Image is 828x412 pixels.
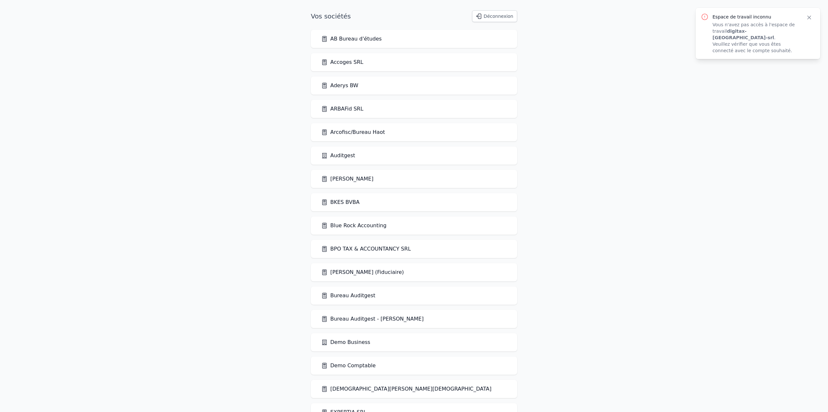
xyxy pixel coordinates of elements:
a: [PERSON_NAME] [321,175,373,183]
a: AB Bureau d'études [321,35,382,43]
strong: digitax-[GEOGRAPHIC_DATA]-srl [712,29,774,40]
a: ARBAFid SRL [321,105,363,113]
a: Blue Rock Accounting [321,222,386,230]
a: Bureau Auditgest - [PERSON_NAME] [321,315,424,323]
a: Bureau Auditgest [321,292,375,300]
a: Aderys BW [321,82,358,89]
a: [PERSON_NAME] (Fiduciaire) [321,268,404,276]
a: BKES BVBA [321,198,359,206]
a: Arcofisc/Bureau Haot [321,128,385,136]
a: Demo Comptable [321,362,376,370]
a: [DEMOGRAPHIC_DATA][PERSON_NAME][DEMOGRAPHIC_DATA] [321,385,492,393]
a: BPO TAX & ACCOUNTANCY SRL [321,245,411,253]
a: Accoges SRL [321,58,363,66]
a: Demo Business [321,338,370,346]
button: Déconnexion [472,10,517,22]
h1: Vos sociétés [311,12,351,21]
p: Espace de travail inconnu [712,14,798,20]
p: Vous n'avez pas accès à l'espace de travail . Veuillez vérifier que vous êtes connecté avec le co... [712,21,798,54]
a: Auditgest [321,152,355,159]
